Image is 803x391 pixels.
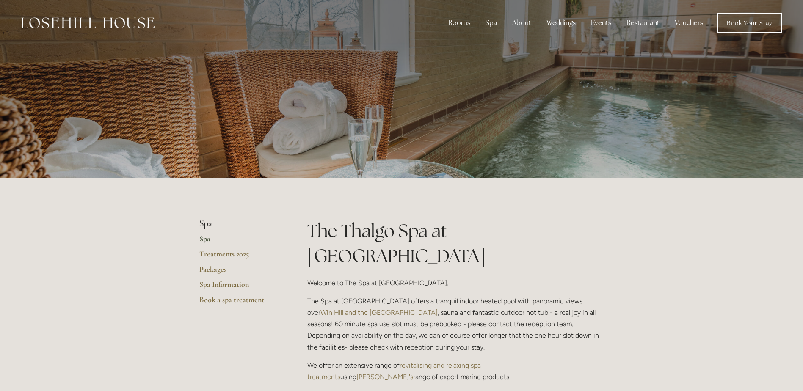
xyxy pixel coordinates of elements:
h1: The Thalgo Spa at [GEOGRAPHIC_DATA] [307,218,604,268]
a: Packages [199,264,280,280]
a: Book a spa treatment [199,295,280,310]
div: Spa [479,14,504,31]
div: About [505,14,538,31]
a: Spa Information [199,280,280,295]
div: Restaurant [620,14,666,31]
li: Spa [199,218,280,229]
p: We offer an extensive range of using range of expert marine products. [307,360,604,383]
a: Treatments 2025 [199,249,280,264]
p: Welcome to The Spa at [GEOGRAPHIC_DATA]. [307,277,604,289]
a: [PERSON_NAME]'s [356,373,413,381]
div: Events [584,14,618,31]
a: Win Hill and the [GEOGRAPHIC_DATA] [320,308,438,317]
a: Book Your Stay [717,13,782,33]
div: Rooms [442,14,477,31]
div: Weddings [540,14,582,31]
img: Losehill House [21,17,155,28]
a: Spa [199,234,280,249]
a: Vouchers [668,14,710,31]
p: The Spa at [GEOGRAPHIC_DATA] offers a tranquil indoor heated pool with panoramic views over , sau... [307,295,604,353]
